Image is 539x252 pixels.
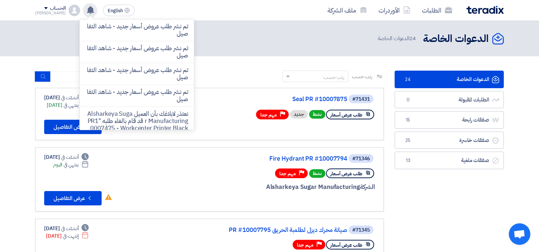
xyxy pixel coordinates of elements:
[395,71,504,88] a: الدعوات الخاصة24
[395,152,504,169] a: صفقات ملغية13
[51,71,151,82] input: ابحث بعنوان أو رقم الطلب
[395,91,504,109] a: الطلبات المقبولة0
[404,157,412,164] span: 13
[404,117,412,124] span: 15
[85,23,188,37] p: تم نشر طلب عروض أسعار جديد - شاهد التفاصيل
[290,110,308,119] div: جديد
[61,153,78,161] span: أنشئت في
[404,76,412,83] span: 24
[44,225,89,232] div: [DATE]
[416,2,458,19] a: الطلبات
[204,156,347,162] a: Fire Hydrant PR #10007794
[330,111,362,118] span: طلب عرض أسعار
[330,170,362,177] span: طلب عرض أسعار
[404,96,412,104] span: 0
[64,161,78,168] span: ينتهي في
[297,242,313,248] span: مهم جدا
[324,73,344,81] div: رتب حسب
[352,73,372,80] span: رتب حسب
[509,223,530,245] div: Open chat
[35,11,66,15] div: [PERSON_NAME]
[44,120,102,134] button: عرض التفاصيل
[61,225,78,232] span: أنشئت في
[352,156,370,161] div: #71346
[85,45,188,59] p: تم نشر طلب عروض أسعار جديد - شاهد التفاصيل
[409,34,416,42] span: 24
[108,8,123,13] span: English
[373,2,416,19] a: الأوردرات
[85,89,188,103] p: تم نشر طلب عروض أسعار جديد - شاهد التفاصيل
[378,34,417,43] span: الدعوات الخاصة
[466,6,504,14] img: Teradix logo
[202,182,375,192] div: Alsharkeya Sugar Manufacturing
[44,191,102,205] button: عرض التفاصيل
[330,242,362,248] span: طلب عرض أسعار
[322,2,373,19] a: ملف الشركة
[204,96,347,103] a: Seal PR #10007875
[204,227,347,233] a: صيانة محرك ديزل لطلمبة الحريق PR #10007795
[53,161,89,168] div: اليوم
[423,32,489,46] h2: الدعوات الخاصة
[44,94,89,101] div: [DATE]
[395,132,504,149] a: صفقات خاسرة25
[360,182,375,191] span: الشركة
[50,5,65,11] div: الحساب
[352,228,370,233] div: #71345
[395,111,504,129] a: صفقات رابحة15
[69,5,80,16] img: profile_test.png
[61,94,78,101] span: أنشئت في
[279,170,296,177] span: مهم جدا
[103,5,135,16] button: English
[309,169,325,178] span: نشط
[85,67,188,81] p: تم نشر طلب عروض أسعار جديد - شاهد التفاصيل
[404,137,412,144] span: 25
[260,111,277,118] span: مهم جدا
[85,110,188,139] p: نعتذر لابلاغك بأن العميل Alsharkeya Sugar Manufacturing قد قام بالغاء طلبه "PR10007475 - Workcent...
[44,153,89,161] div: [DATE]
[352,97,370,102] div: #71431
[63,232,78,240] span: إنتهت في
[309,110,325,119] span: نشط
[47,101,89,109] div: [DATE]
[46,232,89,240] div: [DATE]
[64,101,78,109] span: ينتهي في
